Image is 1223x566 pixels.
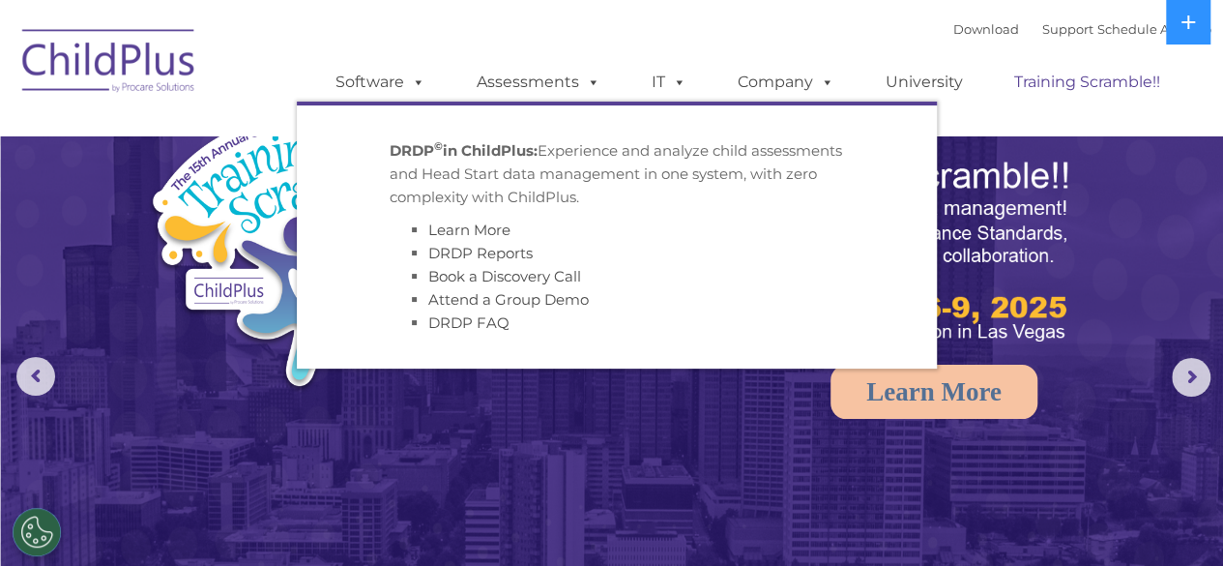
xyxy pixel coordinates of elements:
button: Cookies Settings [13,508,61,556]
img: ChildPlus by Procare Solutions [13,15,206,112]
a: Book a Discovery Call [428,267,581,285]
a: DRDP FAQ [428,313,510,332]
a: Software [316,63,445,102]
a: DRDP Reports [428,244,533,262]
strong: DRDP in ChildPlus: [390,141,538,160]
a: Assessments [457,63,620,102]
a: Attend a Group Demo [428,290,589,309]
a: University [866,63,982,102]
a: Learn More [428,221,510,239]
p: Experience and analyze child assessments and Head Start data management in one system, with zero ... [390,139,844,209]
a: Schedule A Demo [1097,21,1211,37]
a: Learn More [830,365,1037,419]
a: Training Scramble!! [995,63,1179,102]
sup: © [434,139,443,153]
a: IT [632,63,706,102]
font: | [953,21,1211,37]
a: Support [1042,21,1093,37]
a: Download [953,21,1019,37]
a: Company [718,63,854,102]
